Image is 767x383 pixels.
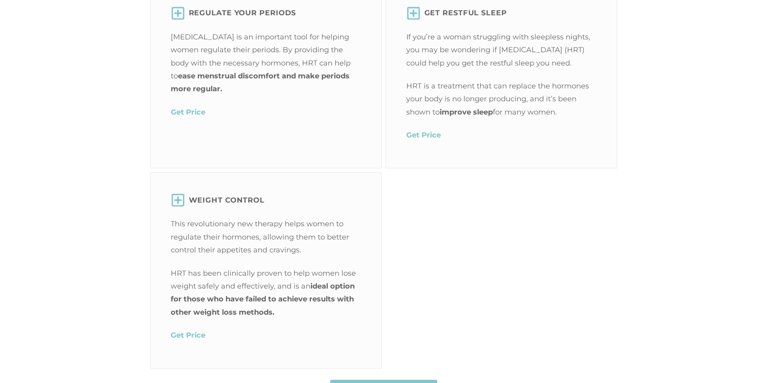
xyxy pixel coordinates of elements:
[406,131,441,139] a: Get Price
[189,6,296,19] span: Regulate your Periods
[189,194,265,207] span: Weight Control
[171,31,361,96] p: [MEDICAL_DATA] is an important tool for helping women regulate their periods. By providing the bo...
[171,267,361,319] p: HRT has been clinically proven to help women lose weight safely and effectively, and is an
[406,80,597,119] p: HRT is a treatment that can replace the hormones your body is no longer producing, and it’s been ...
[171,72,349,93] strong: ease menstrual discomfort and make periods more regular.
[171,108,205,117] a: Get Price
[424,6,507,19] span: GET Restful Sleep
[406,31,597,70] p: If you’re a woman struggling with sleepless nights, you may be wondering if [MEDICAL_DATA] (HRT) ...
[171,282,355,317] strong: ideal option for those who have failed to achieve results with other weight loss methods.
[171,217,361,256] p: This revolutionary new therapy helps women to regulate their hormones, allowing them to better co...
[440,108,493,117] strong: improve sleep
[171,331,205,340] a: Get Price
